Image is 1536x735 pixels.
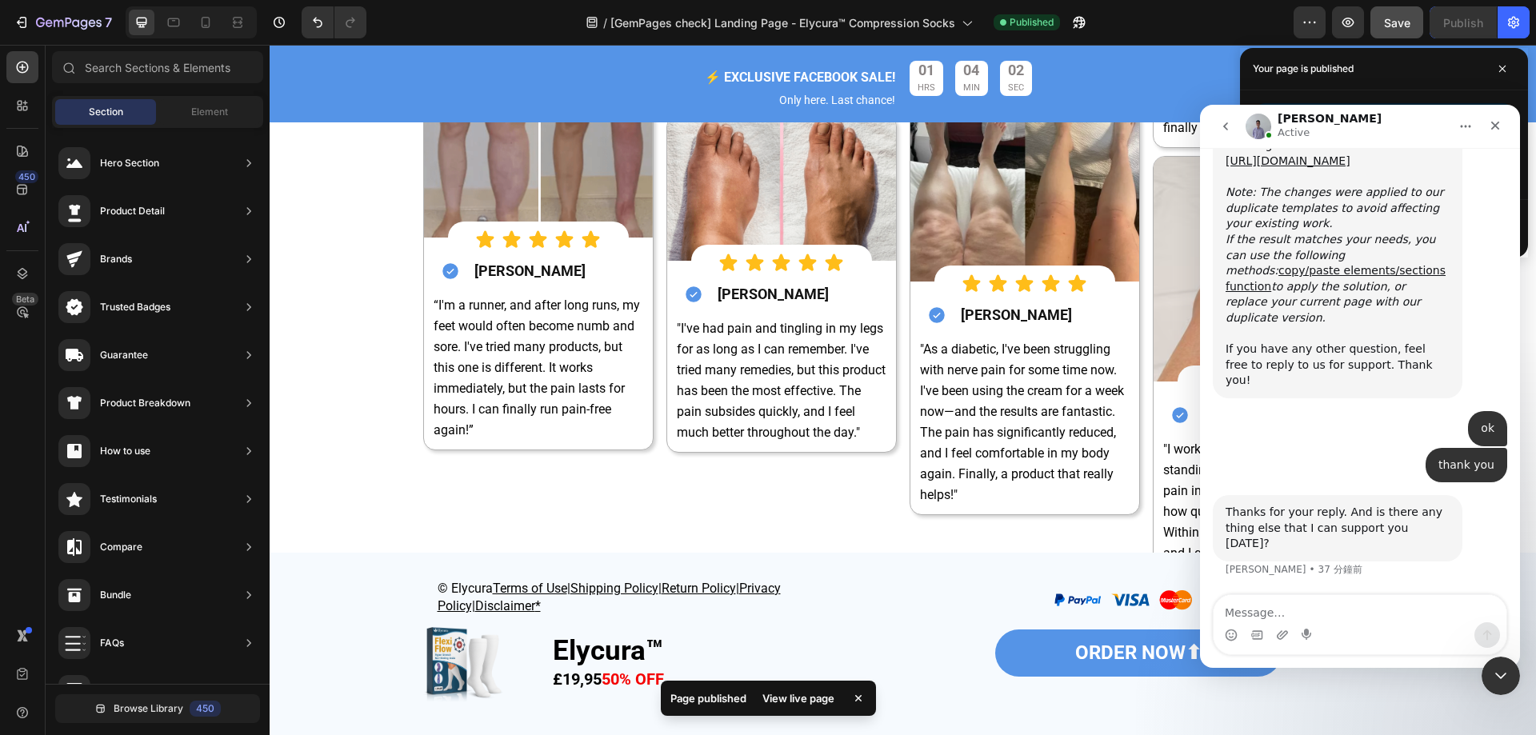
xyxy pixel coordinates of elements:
strong: [PERSON_NAME] [691,262,802,278]
div: Beta [12,293,38,306]
a: Terms of Use [223,537,298,551]
span: / [603,14,607,31]
button: Publish [1430,6,1497,38]
button: Browse Library450 [55,694,260,723]
iframe: Intercom live chat [1482,657,1520,695]
span: "I've had pain and tingling in my legs for as long as I can remember. I've tried many remedies, b... [407,276,616,395]
span: | [389,536,392,551]
div: Product Detail [100,203,165,219]
div: 450 [15,170,38,183]
div: Social Proof [100,683,156,699]
div: 04 [694,16,710,34]
button: 7 [6,6,119,38]
div: Bundle [100,587,131,603]
img: 1743627120-Untitled%20design%20%2841%29.png [773,533,981,577]
span: [GemPages check] Landing Page - Elycura™ Compression Socks [610,14,955,31]
a: Privacy Policy| [168,537,511,569]
span: "As a diabetic, I've been struggling with nerve pain for some time now. I've been using the cream... [650,297,854,457]
u: Terms of Use [223,536,298,551]
p: Your page is published [1253,61,1354,77]
div: Hero Section [100,155,159,171]
span: “I'm a runner, and after long runs, my feet would often become numb and sore. I've tried many pro... [164,253,370,393]
input: Search Sections & Elements [52,51,263,83]
span: | [298,536,301,551]
img: gempages_578420484106879719-0e911456-3c2e-4bd2-a751-fe88f7aba460.webp [154,577,234,665]
div: Testimonials [100,491,157,507]
span: Browse Library [114,701,183,716]
span: | [466,536,470,551]
div: Guarantee [100,347,148,363]
img: 1735185847-10.png [154,29,383,193]
p: Page published [670,690,746,706]
strong: [PERSON_NAME] [205,218,316,234]
div: FAQs [100,635,124,651]
img: 1735185859-11.png [398,71,626,216]
div: 02 [738,16,754,34]
span: Only here. Last chance! [510,49,626,62]
div: 450 [190,701,221,717]
div: Trusted Badges [100,299,170,315]
a: Shipping Policy [301,537,389,551]
span: Element [191,105,228,119]
div: How to use [100,443,150,459]
span: Save [1384,16,1410,30]
div: Undo/Redo [302,6,366,38]
iframe: Intercom live chat [1200,105,1520,668]
span: Published [1010,15,1054,30]
iframe: Design area [270,45,1536,735]
a: Rich Text Editor. Editing area: main [726,585,1012,632]
p: HRS [648,35,666,51]
u: Return Policy [392,536,466,551]
span: © Elycura [168,536,223,551]
button: Save [1370,6,1423,38]
a: Disclaimer [206,554,266,569]
img: 1754051135-Screenshot%202025-08-01%20at%208.25.19%20PM.png [884,112,1113,338]
strong: £19,95 [283,625,332,644]
strong: 50% OFF [332,625,394,644]
img: 1754051072-Screenshot%202025-08-01%20at%208.24.10%20PM.png [641,56,870,237]
p: MIN [694,35,710,51]
u: Shipping Policy [301,536,389,551]
p: 7 [105,13,112,32]
div: Brands [100,251,132,267]
span: "I work as a nurse, and constant standing and walking caused nerve pain in my feet. I couldn't be... [894,397,1102,557]
div: Rich Text Editor. Editing area: main [806,597,932,620]
div: Compare [100,539,142,555]
div: 01 [648,16,666,34]
strong: [PERSON_NAME] [448,241,559,258]
span: Section [89,105,123,119]
div: Product Breakdown [100,395,190,411]
div: View live page [753,687,844,709]
strong: [PERSON_NAME] [934,362,1046,378]
div: Publish [1443,14,1483,31]
strong: ORDER NOW⬆ [806,597,932,619]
